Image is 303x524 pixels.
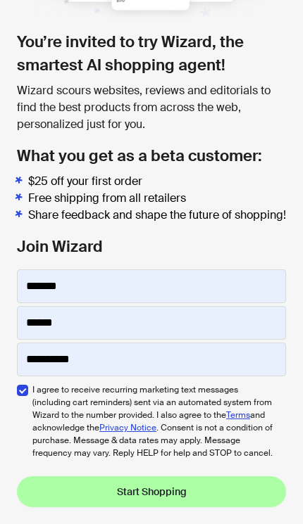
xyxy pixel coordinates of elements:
[17,82,286,133] div: Wizard scours websites, reviews and editorials to find the best products from across the web, per...
[99,422,156,433] a: Privacy Notice
[28,207,286,224] li: Share feedback and shape the future of shopping!
[17,235,286,258] h2: Join Wizard
[17,476,286,507] button: Start Shopping
[28,173,286,190] li: $25 off your first order
[117,485,187,498] span: Start Shopping
[32,383,276,459] span: I agree to receive recurring marketing text messages (including cart reminders) sent via an autom...
[226,409,250,421] a: Terms
[17,144,286,167] h2: What you get as a beta customer:
[28,190,286,207] li: Free shipping from all retailers
[17,30,286,77] h1: You’re invited to try Wizard, the smartest AI shopping agent!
